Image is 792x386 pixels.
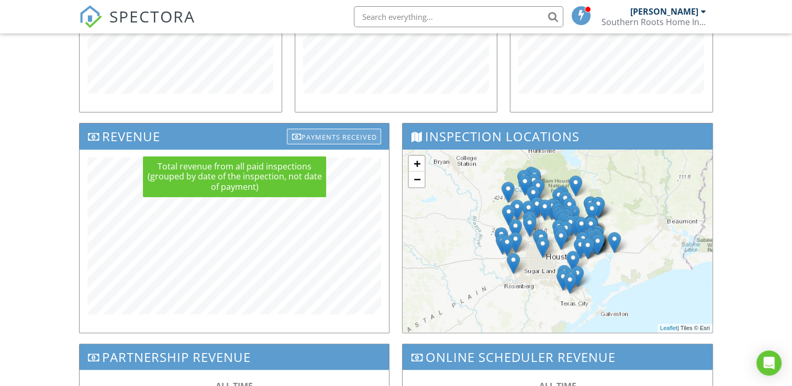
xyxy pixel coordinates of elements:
[109,5,195,27] span: SPECTORA
[403,123,712,149] h3: Inspection Locations
[80,344,389,370] h3: Partnership Revenue
[601,17,706,27] div: Southern Roots Home Inspections
[630,6,698,17] div: [PERSON_NAME]
[287,129,381,144] div: Payments Received
[80,123,389,149] h3: Revenue
[79,5,102,28] img: The Best Home Inspection Software - Spectora
[409,172,425,187] a: Zoom out
[409,156,425,172] a: Zoom in
[79,14,195,36] a: SPECTORA
[657,324,712,333] div: | Tiles © Esri
[403,344,712,370] h3: Online Scheduler Revenue
[354,6,563,27] input: Search everything...
[660,325,677,331] a: Leaflet
[756,350,782,376] div: Open Intercom Messenger
[287,126,381,143] a: Payments Received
